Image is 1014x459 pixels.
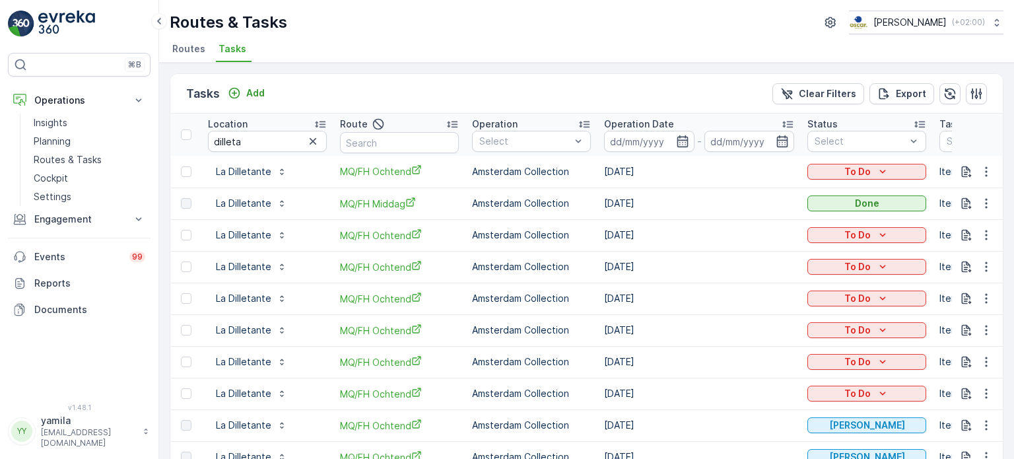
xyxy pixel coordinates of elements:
a: MQ/FH Middag [340,197,459,211]
a: Settings [28,188,151,206]
p: Insights [34,116,67,129]
p: [EMAIL_ADDRESS][DOMAIN_NAME] [41,427,136,448]
input: dd/mm/yyyy [604,131,694,152]
img: logo [8,11,34,37]
td: Amsterdam Collection [465,283,597,314]
a: MQ/FH Ochtend [340,164,459,178]
td: Amsterdam Collection [465,378,597,409]
input: Search [208,131,327,152]
div: Toggle Row Selected [181,262,191,272]
button: To Do [807,354,926,370]
div: YY [11,421,32,442]
td: [DATE] [597,251,801,283]
div: Toggle Row Selected [181,357,191,367]
div: Toggle Row Selected [181,325,191,335]
p: Cockpit [34,172,68,185]
p: [PERSON_NAME] [873,16,947,29]
td: Amsterdam Collection [465,219,597,251]
p: La Dilletante [216,324,271,337]
td: Amsterdam Collection [465,346,597,378]
span: MQ/FH Ochtend [340,324,459,337]
p: Select [479,135,570,148]
p: To Do [844,355,871,369]
p: Export [896,87,926,100]
p: yamila [41,414,136,427]
button: La Dilletante [208,320,295,341]
p: La Dilletante [216,387,271,400]
button: Operations [8,87,151,114]
button: La Dilletante [208,225,295,246]
button: La Dilletante [208,383,295,404]
td: [DATE] [597,156,801,188]
button: La Dilletante [208,193,295,214]
p: ⌘B [128,59,141,70]
button: La Dilletante [208,415,295,436]
button: [PERSON_NAME](+02:00) [849,11,1003,34]
p: La Dilletante [216,419,271,432]
td: [DATE] [597,283,801,314]
td: Amsterdam Collection [465,156,597,188]
a: Routes & Tasks [28,151,151,169]
a: MQ/FH Ochtend [340,355,459,369]
p: To Do [844,260,871,273]
p: To Do [844,292,871,305]
a: MQ/FH Ochtend [340,292,459,306]
td: [DATE] [597,409,801,441]
td: Amsterdam Collection [465,314,597,346]
td: [DATE] [597,219,801,251]
p: Routes & Tasks [170,12,287,33]
button: To Do [807,291,926,306]
p: Done [855,197,879,210]
p: Routes & Tasks [34,153,102,166]
button: To Do [807,164,926,180]
p: [PERSON_NAME] [829,419,905,432]
td: Amsterdam Collection [465,188,597,219]
a: MQ/FH Ochtend [340,419,459,433]
p: La Dilletante [216,229,271,242]
p: Operation Date [604,118,674,131]
button: To Do [807,322,926,338]
button: Export [869,83,934,104]
button: To Do [807,227,926,243]
td: Amsterdam Collection [465,409,597,441]
button: La Dilletante [208,256,295,277]
div: Toggle Row Selected [181,420,191,431]
a: Documents [8,297,151,323]
p: Location [208,118,248,131]
p: - [697,133,702,149]
button: Clear Filters [772,83,864,104]
td: Amsterdam Collection [465,251,597,283]
a: Events99 [8,244,151,270]
p: To Do [844,324,871,337]
p: 99 [132,252,143,262]
span: Routes [172,42,205,55]
p: Task Template [939,118,1008,131]
p: To Do [844,387,871,400]
p: Settings [34,190,71,203]
a: MQ/FH Ochtend [340,260,459,274]
button: La Dilletante [208,288,295,309]
p: Planning [34,135,71,148]
a: Reports [8,270,151,297]
button: YYyamila[EMAIL_ADDRESS][DOMAIN_NAME] [8,414,151,448]
p: Documents [34,303,145,316]
input: Search [340,132,459,153]
td: [DATE] [597,378,801,409]
div: Toggle Row Selected [181,388,191,399]
p: To Do [844,229,871,242]
button: La Dilletante [208,161,295,182]
p: La Dilletante [216,260,271,273]
button: Add [222,85,270,101]
a: Planning [28,132,151,151]
span: MQ/FH Ochtend [340,229,459,242]
td: [DATE] [597,188,801,219]
p: Clear Filters [799,87,856,100]
button: To Do [807,386,926,402]
span: v 1.48.1 [8,404,151,411]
